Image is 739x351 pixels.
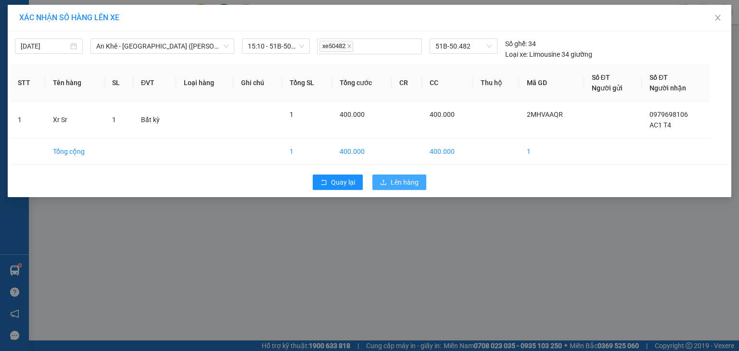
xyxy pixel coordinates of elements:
th: Mã GD [519,64,584,101]
span: Quay lại [331,177,355,188]
span: 0979698106 [650,111,688,118]
h2: R3YRMYLM [5,56,77,72]
span: Số ĐT [650,74,668,81]
span: Lên hàng [391,177,419,188]
span: close [347,44,352,49]
button: uploadLên hàng [372,175,426,190]
td: 1 [282,138,332,165]
button: Close [704,5,731,32]
td: 1 [10,101,45,138]
input: 13/09/2025 [21,41,68,51]
th: Ghi chú [233,64,281,101]
th: CC [422,64,472,101]
span: 51B-50.482 [435,39,491,53]
span: close [714,14,722,22]
h1: Giao dọc đường [51,56,178,122]
span: AC1 T4 [650,121,671,129]
span: 400.000 [340,111,365,118]
span: xe50482 [319,41,353,52]
th: Loại hàng [176,64,233,101]
td: Xr Sr [45,101,104,138]
th: ĐVT [133,64,176,101]
th: Thu hộ [473,64,520,101]
span: Số ghế: [505,38,527,49]
span: down [223,43,229,49]
div: 34 [505,38,536,49]
span: Người nhận [650,84,686,92]
td: Tổng cộng [45,138,104,165]
th: Tên hàng [45,64,104,101]
b: [DOMAIN_NAME] [128,8,232,24]
span: Người gửi [592,84,623,92]
span: 400.000 [430,111,455,118]
span: 1 [290,111,293,118]
span: 2MHVAAQR [527,111,563,118]
button: rollbackQuay lại [313,175,363,190]
span: 15:10 - 51B-50.482 [248,39,304,53]
span: rollback [320,179,327,187]
span: 1 [112,116,116,124]
span: Loại xe: [505,49,528,60]
td: Bất kỳ [133,101,176,138]
td: 400.000 [422,138,472,165]
th: SL [104,64,133,101]
span: XÁC NHẬN SỐ HÀNG LÊN XE [19,13,119,22]
div: Limousine 34 giường [505,49,592,60]
th: STT [10,64,45,101]
th: CR [392,64,422,101]
span: An Khê - Sài Gòn (Chư Sê) [96,39,229,53]
td: 1 [519,138,584,165]
span: Số ĐT [592,74,610,81]
th: Tổng cước [332,64,392,101]
span: upload [380,179,387,187]
td: 400.000 [332,138,392,165]
th: Tổng SL [282,64,332,101]
b: Cô Hai [58,23,102,38]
